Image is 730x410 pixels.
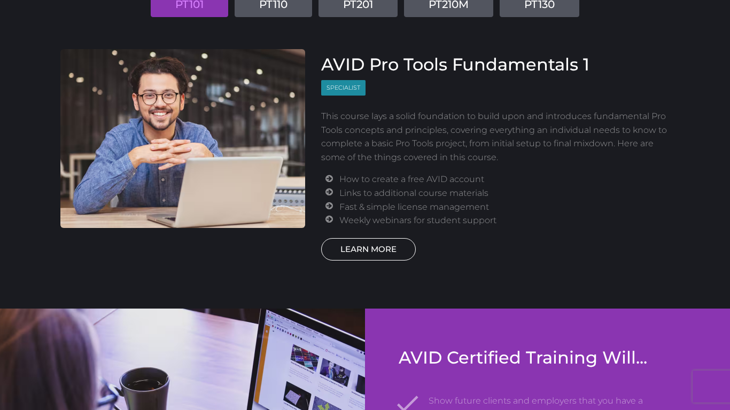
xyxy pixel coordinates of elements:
a: LEARN MORE [321,238,416,261]
h3: AVID Certified Training Will... [399,348,653,368]
p: This course lays a solid foundation to build upon and introduces fundamental Pro Tools concepts a... [321,109,670,164]
li: How to create a free AVID account [339,172,670,186]
li: Weekly webinars for student support [339,214,670,227]
span: Specialist [321,80,366,96]
h3: AVID Pro Tools Fundamentals 1 [321,54,670,75]
img: AVID Pro Tools Fundamentals 1 Course cover [60,49,305,228]
li: Fast & simple license management [339,200,670,214]
li: Links to additional course materials [339,186,670,200]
